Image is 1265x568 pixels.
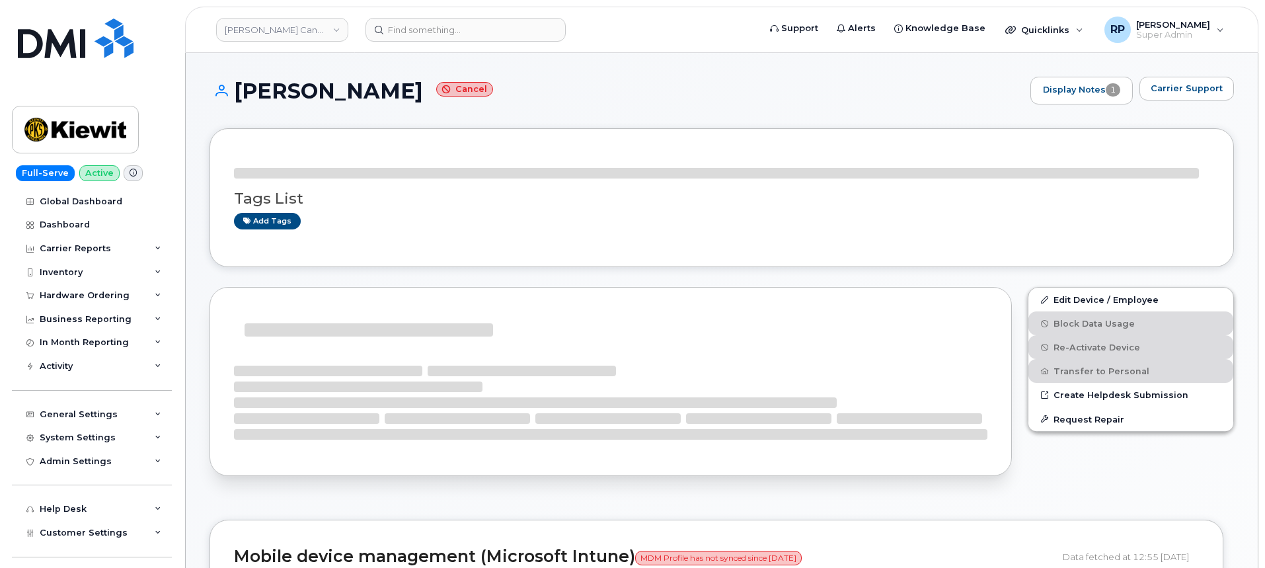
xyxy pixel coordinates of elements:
[1028,359,1233,383] button: Transfer to Personal
[1054,343,1140,352] span: Re-Activate Device
[1151,82,1223,95] span: Carrier Support
[1028,335,1233,359] button: Re-Activate Device
[234,213,301,229] a: Add tags
[1028,288,1233,311] a: Edit Device / Employee
[1030,77,1133,104] a: Display Notes1
[210,79,1024,102] h1: [PERSON_NAME]
[1106,83,1120,97] span: 1
[234,190,1209,207] h3: Tags List
[1028,383,1233,407] a: Create Helpdesk Submission
[1028,407,1233,431] button: Request Repair
[436,82,493,97] small: Cancel
[635,551,802,565] span: MDM Profile has not synced since [DATE]
[1028,311,1233,335] button: Block Data Usage
[1139,77,1234,101] button: Carrier Support
[234,548,1053,566] h2: Mobile device management (Microsoft Intune)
